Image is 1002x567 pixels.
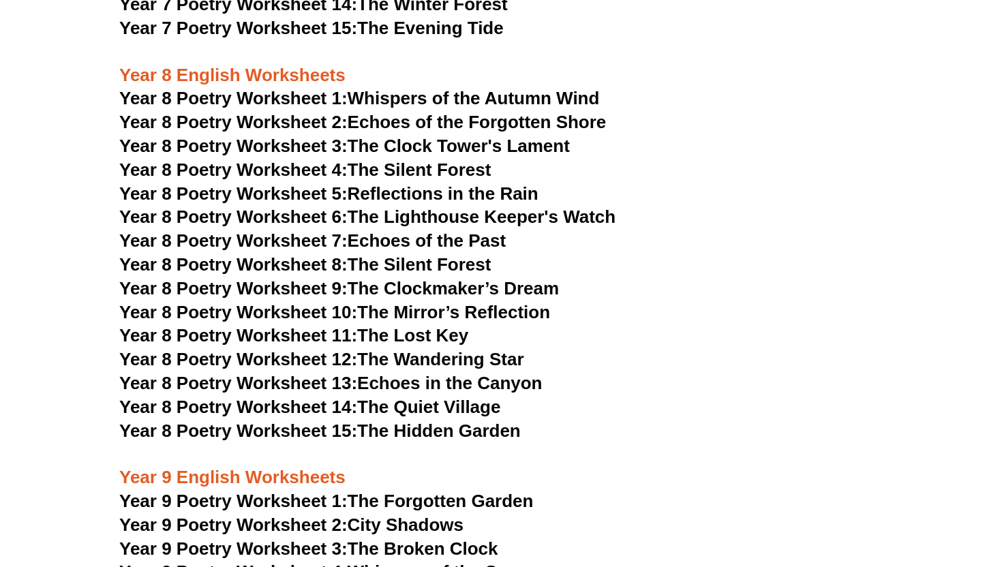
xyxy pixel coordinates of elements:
span: Year 8 Poetry Worksheet 8: [119,254,348,275]
a: Year 8 Poetry Worksheet 14:The Quiet Village [119,397,500,417]
a: Year 9 Poetry Worksheet 1:The Forgotten Garden [119,491,533,511]
a: Year 8 Poetry Worksheet 13:Echoes in the Canyon [119,373,543,393]
h3: Year 9 English Worksheets [119,443,883,489]
span: Year 9 Poetry Worksheet 1: [119,491,348,511]
span: Year 9 Poetry Worksheet 3: [119,538,348,559]
iframe: Chat Widget [768,413,1002,567]
a: Year 8 Poetry Worksheet 6:The Lighthouse Keeper's Watch [119,206,616,227]
span: Year 8 Poetry Worksheet 7: [119,230,348,251]
a: Year 8 Poetry Worksheet 10:The Mirror’s Reflection [119,302,550,322]
a: Year 9 Poetry Worksheet 3:The Broken Clock [119,538,498,559]
h3: Year 8 English Worksheets [119,41,883,87]
span: Year 8 Poetry Worksheet 2: [119,112,348,132]
span: Year 8 Poetry Worksheet 9: [119,278,348,298]
span: Year 8 Poetry Worksheet 15: [119,420,357,441]
span: Year 8 Poetry Worksheet 10: [119,302,357,322]
span: Year 8 Poetry Worksheet 6: [119,206,348,227]
a: Year 9 Poetry Worksheet 2:City Shadows [119,515,464,535]
a: Year 8 Poetry Worksheet 12:The Wandering Star [119,349,524,369]
span: Year 8 Poetry Worksheet 4: [119,159,348,180]
a: Year 8 Poetry Worksheet 7:Echoes of the Past [119,230,506,251]
span: Year 8 Poetry Worksheet 11: [119,325,357,346]
a: Year 8 Poetry Worksheet 4:The Silent Forest [119,159,491,180]
span: Year 7 Poetry Worksheet 15: [119,18,357,38]
a: Year 8 Poetry Worksheet 2:Echoes of the Forgotten Shore [119,112,606,132]
span: Year 8 Poetry Worksheet 14: [119,397,357,417]
a: Year 8 Poetry Worksheet 8:The Silent Forest [119,254,491,275]
a: Year 8 Poetry Worksheet 11:The Lost Key [119,325,468,346]
a: Year 8 Poetry Worksheet 9:The Clockmaker’s Dream [119,278,559,298]
span: Year 8 Poetry Worksheet 1: [119,88,348,108]
span: Year 8 Poetry Worksheet 12: [119,349,357,369]
a: Year 8 Poetry Worksheet 1:Whispers of the Autumn Wind [119,88,599,108]
a: Year 7 Poetry Worksheet 15:The Evening Tide [119,18,504,38]
a: Year 8 Poetry Worksheet 5:Reflections in the Rain [119,183,538,204]
a: Year 8 Poetry Worksheet 15:The Hidden Garden [119,420,521,441]
span: Year 8 Poetry Worksheet 13: [119,373,357,393]
span: Year 9 Poetry Worksheet 2: [119,515,348,535]
span: Year 8 Poetry Worksheet 3: [119,136,348,156]
span: Year 8 Poetry Worksheet 5: [119,183,348,204]
a: Year 8 Poetry Worksheet 3:The Clock Tower's Lament [119,136,570,156]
